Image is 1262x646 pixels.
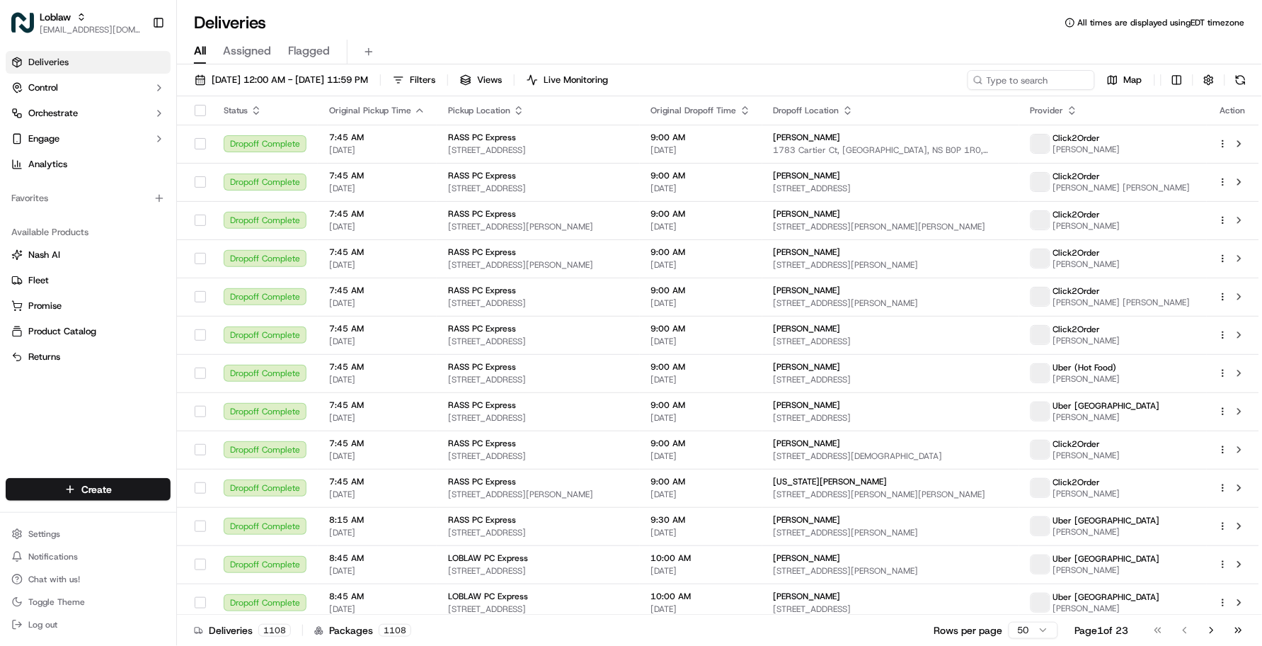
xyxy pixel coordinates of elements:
[1053,412,1160,423] span: [PERSON_NAME]
[329,183,425,194] span: [DATE]
[448,105,510,116] span: Pickup Location
[6,51,171,74] a: Deliveries
[6,221,171,244] div: Available Products
[329,374,425,385] span: [DATE]
[386,70,442,90] button: Filters
[1053,526,1160,538] span: [PERSON_NAME]
[1053,438,1101,450] span: Click2Order
[28,528,60,540] span: Settings
[329,438,425,449] span: 7:45 AM
[212,74,368,86] span: [DATE] 12:00 AM - [DATE] 11:59 PM
[194,11,266,34] h1: Deliveries
[1053,324,1101,335] span: Click2Order
[258,624,291,637] div: 1108
[329,208,425,220] span: 7:45 AM
[6,187,171,210] div: Favorites
[6,153,171,176] a: Analytics
[28,574,80,585] span: Chat with us!
[651,246,751,258] span: 9:00 AM
[100,49,171,60] a: Powered byPylon
[329,297,425,309] span: [DATE]
[1053,182,1191,193] span: [PERSON_NAME] [PERSON_NAME]
[448,208,516,220] span: RASS PC Express
[651,336,751,347] span: [DATE]
[1053,362,1117,373] span: Uber (Hot Food)
[774,208,841,220] span: [PERSON_NAME]
[6,127,171,150] button: Engage
[329,285,425,296] span: 7:45 AM
[651,361,751,373] span: 9:00 AM
[194,42,206,59] span: All
[651,591,751,602] span: 10:00 AM
[774,476,888,487] span: [US_STATE][PERSON_NAME]
[6,269,171,292] button: Fleet
[651,285,751,296] span: 9:00 AM
[314,623,411,637] div: Packages
[329,476,425,487] span: 7:45 AM
[11,300,165,312] a: Promise
[1053,477,1101,488] span: Click2Order
[28,325,96,338] span: Product Catalog
[651,552,751,564] span: 10:00 AM
[774,374,1008,385] span: [STREET_ADDRESS]
[11,274,165,287] a: Fleet
[81,482,112,497] span: Create
[28,158,67,171] span: Analytics
[448,297,629,309] span: [STREET_ADDRESS]
[651,105,737,116] span: Original Dropoff Time
[288,42,330,59] span: Flagged
[1053,220,1120,232] span: [PERSON_NAME]
[651,144,751,156] span: [DATE]
[1053,259,1120,270] span: [PERSON_NAME]
[329,336,425,347] span: [DATE]
[774,132,841,143] span: [PERSON_NAME]
[223,42,271,59] span: Assigned
[651,527,751,538] span: [DATE]
[774,552,841,564] span: [PERSON_NAME]
[28,132,59,145] span: Engage
[329,489,425,500] span: [DATE]
[6,102,171,125] button: Orchestrate
[188,70,374,90] button: [DATE] 12:00 AM - [DATE] 11:59 PM
[329,105,411,116] span: Original Pickup Time
[6,76,171,99] button: Control
[1053,285,1101,297] span: Click2Order
[934,623,1003,637] p: Rows per page
[329,450,425,462] span: [DATE]
[448,221,629,232] span: [STREET_ADDRESS][PERSON_NAME]
[6,244,171,266] button: Nash AI
[774,450,1008,462] span: [STREET_ADDRESS][DEMOGRAPHIC_DATA]
[448,144,629,156] span: [STREET_ADDRESS]
[141,50,171,60] span: Pylon
[40,24,141,35] button: [EMAIL_ADDRESS][DOMAIN_NAME]
[774,591,841,602] span: [PERSON_NAME]
[1053,335,1120,346] span: [PERSON_NAME]
[6,295,171,317] button: Promise
[1053,297,1191,308] span: [PERSON_NAME] [PERSON_NAME]
[6,592,171,612] button: Toggle Theme
[448,285,516,296] span: RASS PC Express
[6,615,171,635] button: Log out
[774,297,1008,309] span: [STREET_ADDRESS][PERSON_NAME]
[28,619,57,630] span: Log out
[774,170,841,181] span: [PERSON_NAME]
[477,74,502,86] span: Views
[774,399,841,411] span: [PERSON_NAME]
[329,603,425,615] span: [DATE]
[6,478,171,501] button: Create
[11,325,165,338] a: Product Catalog
[448,591,528,602] span: LOBLAW PC Express
[329,514,425,526] span: 8:15 AM
[651,323,751,334] span: 9:00 AM
[11,249,165,261] a: Nash AI
[410,74,435,86] span: Filters
[448,361,516,373] span: RASS PC Express
[329,399,425,411] span: 7:45 AM
[194,623,291,637] div: Deliveries
[651,170,751,181] span: 9:00 AM
[1218,105,1248,116] div: Action
[651,208,751,220] span: 9:00 AM
[651,297,751,309] span: [DATE]
[448,132,516,143] span: RASS PC Express
[651,399,751,411] span: 9:00 AM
